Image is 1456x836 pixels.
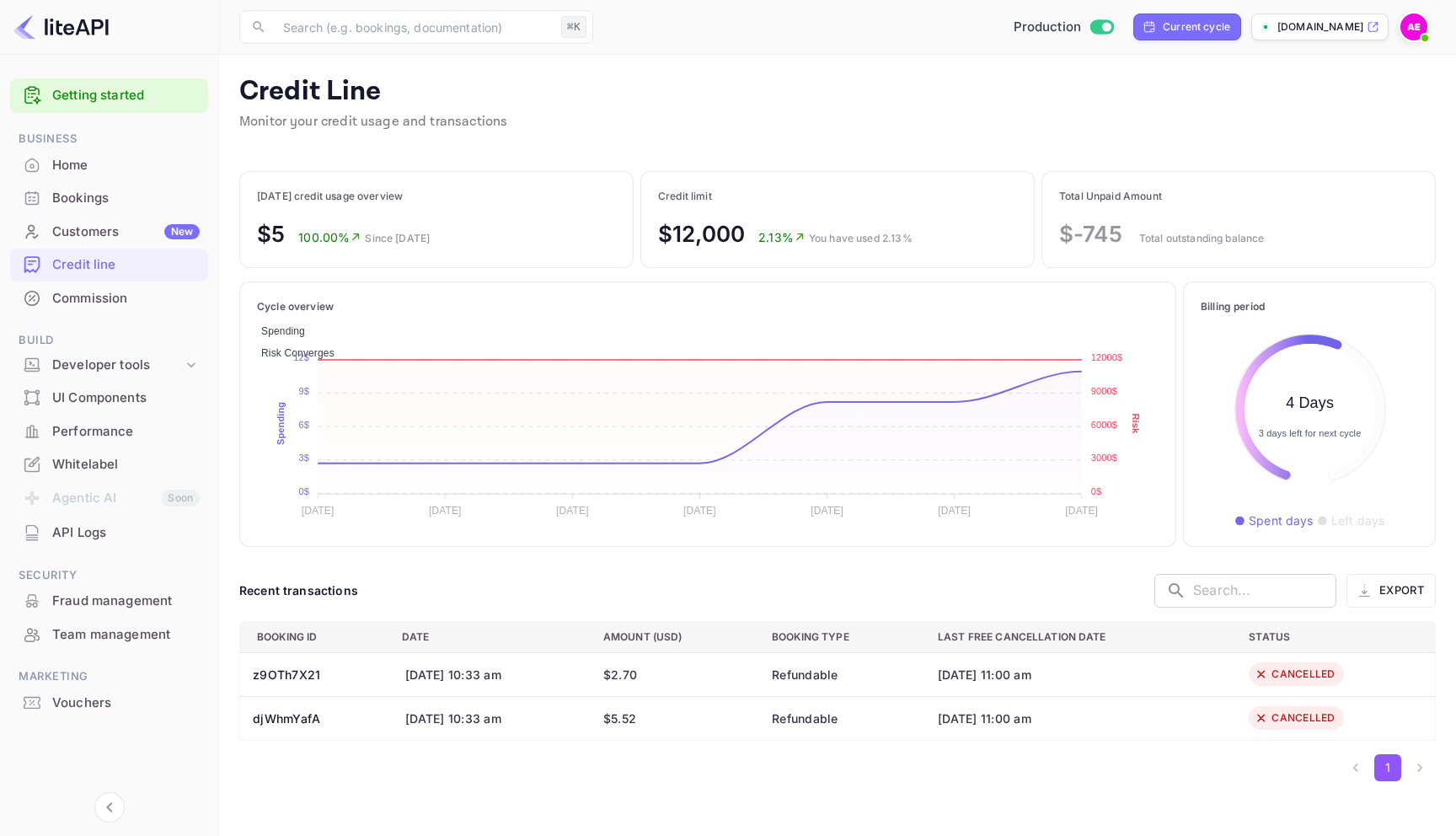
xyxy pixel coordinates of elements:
nav: pagination navigation [1340,754,1436,781]
div: Fraud management [10,585,208,618]
p: Total outstanding balance [1139,231,1265,246]
th: djWhmYafA [240,696,389,740]
tspan: [DATE] [938,505,971,517]
tspan: 9$ [299,386,310,396]
div: CustomersNew [10,216,208,249]
tspan: 0$ [1091,485,1102,496]
div: Whitelabel [52,455,200,474]
p: 2.13% [758,228,806,246]
tspan: 6$ [299,419,310,429]
p: [DATE] credit usage overview [257,189,430,204]
div: Credit line [52,255,200,275]
p: Monitor your credit usage and transactions [239,112,507,132]
div: UI Components [10,382,208,415]
div: Developer tools [52,356,183,375]
span: Production [1014,18,1082,37]
div: New [164,224,200,239]
div: Commission [10,282,208,315]
a: Bookings [10,182,208,213]
div: Customers [52,222,200,242]
tspan: 9000$ [1091,386,1117,396]
p: [DOMAIN_NAME] [1277,19,1363,35]
a: Performance [10,415,208,447]
div: Current cycle [1163,19,1230,35]
div: Vouchers [10,687,208,720]
tspan: 6000$ [1091,419,1117,429]
input: Search... [1193,574,1336,608]
div: CANCELLED [1271,667,1335,682]
button: Export [1346,574,1436,608]
tspan: 0$ [299,485,310,496]
div: $5.52 [603,710,636,727]
tspan: [DATE] [302,505,335,517]
div: ⌘K [561,16,586,38]
span: Build [10,331,208,350]
button: page 1 [1374,754,1401,781]
p: Total Unpaid Amount [1059,189,1265,204]
th: Last free cancellation date [924,621,1235,652]
a: Credit line [10,249,208,280]
tspan: 3000$ [1091,453,1117,463]
div: Team management [52,625,200,645]
div: Refundable [772,666,838,683]
div: Home [52,156,200,175]
span: Security [10,566,208,585]
p: ● Left days [1317,512,1385,529]
p: $-745 [1059,217,1122,250]
p: ● Spent days [1234,512,1314,529]
div: Credit line [10,249,208,281]
tspan: 3$ [299,453,310,463]
tspan: [DATE] [683,505,716,517]
img: LiteAPI logo [13,13,109,40]
th: Date [388,621,590,652]
img: achraf Elkhaier [1400,13,1427,40]
a: Commission [10,282,208,313]
th: Booking ID [240,621,389,652]
div: Refundable [772,710,838,727]
text: Risk [1131,413,1141,434]
div: Bookings [10,182,208,215]
p: Cycle overview [257,299,1159,314]
div: Vouchers [52,694,200,713]
text: Spending [276,401,286,444]
div: Switch to Sandbox mode [1007,18,1121,37]
p: Since [DATE] [365,231,430,246]
div: API Logs [10,517,208,549]
div: Click to change billing cycle [1133,13,1241,40]
a: Fraud management [10,585,208,616]
a: Home [10,149,208,180]
p: Billing period [1201,299,1418,314]
a: API Logs [10,517,208,548]
div: [DATE] 11:00 am [938,666,1031,683]
div: Commission [52,289,200,308]
div: $2.70 [603,666,637,683]
div: API Logs [52,523,200,543]
div: Performance [10,415,208,448]
a: Team management [10,619,208,650]
a: Vouchers [10,687,208,718]
tspan: 12$ [293,352,309,362]
a: CustomersNew [10,216,208,247]
span: Spending [261,325,305,337]
button: Collapse navigation [94,792,125,823]
p: Credit Line [239,75,507,109]
div: Whitelabel [10,448,208,481]
input: Search (e.g. bookings, documentation) [273,10,554,44]
div: [DATE] 10:33 am [405,666,576,683]
div: Fraud management [52,592,200,611]
div: [DATE] 11:00 am [938,710,1031,727]
p: $12,000 [658,217,745,250]
div: Getting started [10,78,208,113]
tspan: 12000$ [1091,352,1123,362]
p: You have used 2.13% [809,231,913,246]
table: a dense table [239,621,1436,741]
a: Getting started [52,86,200,105]
span: Marketing [10,667,208,686]
p: Credit limit [658,189,913,204]
tspan: [DATE] [556,505,589,517]
tspan: [DATE] [429,505,462,517]
div: Team management [10,619,208,651]
div: Developer tools [10,351,208,380]
div: [DATE] 10:33 am [405,710,576,727]
div: Recent transactions [239,581,358,599]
